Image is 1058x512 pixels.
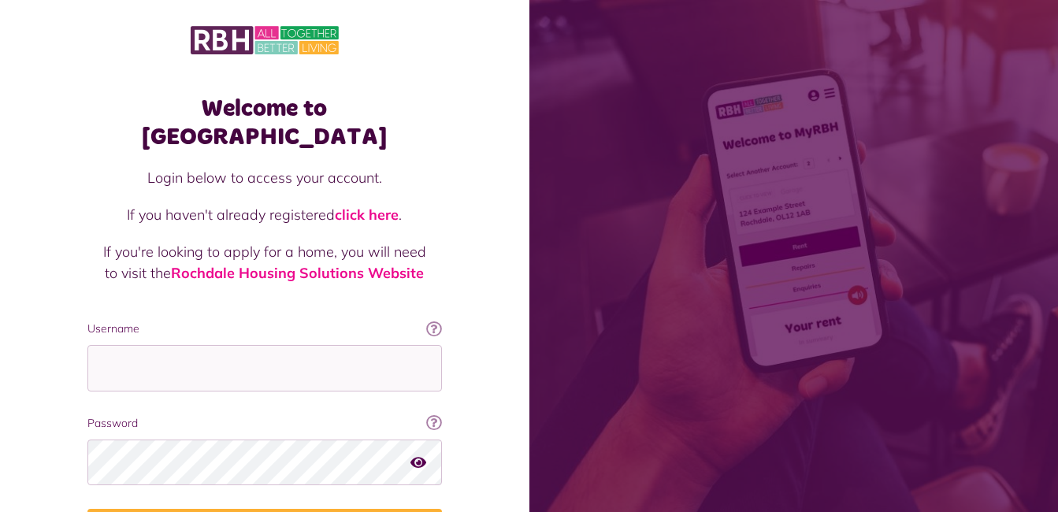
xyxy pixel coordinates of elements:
[335,206,399,224] a: click here
[87,95,442,151] h1: Welcome to [GEOGRAPHIC_DATA]
[87,415,442,432] label: Password
[191,24,339,57] img: MyRBH
[103,167,426,188] p: Login below to access your account.
[87,321,442,337] label: Username
[103,204,426,225] p: If you haven't already registered .
[171,264,424,282] a: Rochdale Housing Solutions Website
[103,241,426,284] p: If you're looking to apply for a home, you will need to visit the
